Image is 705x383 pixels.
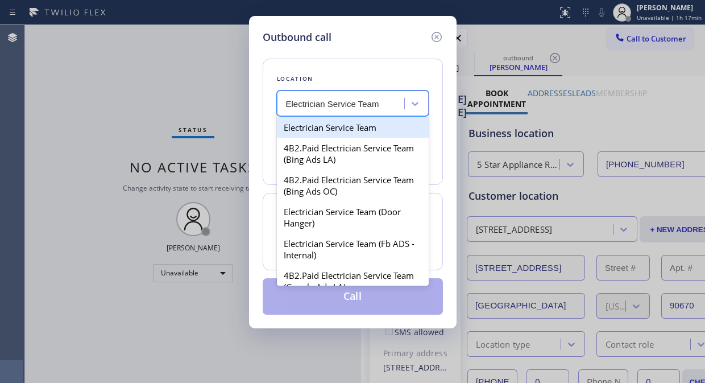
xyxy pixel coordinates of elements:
div: Electrician Service Team [277,117,429,138]
div: Electrician Service Team (Door Hanger) [277,201,429,233]
div: 4B2.Paid Electrician Service Team (Google Ads LA) [277,265,429,297]
div: Electrician Service Team (Fb ADS - Internal) [277,233,429,265]
div: 4B2.Paid Electrician Service Team (Bing Ads LA) [277,138,429,170]
button: Call [263,278,443,315]
div: Location [277,73,429,85]
div: 4B2.Paid Electrician Service Team (Bing Ads OC) [277,170,429,201]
